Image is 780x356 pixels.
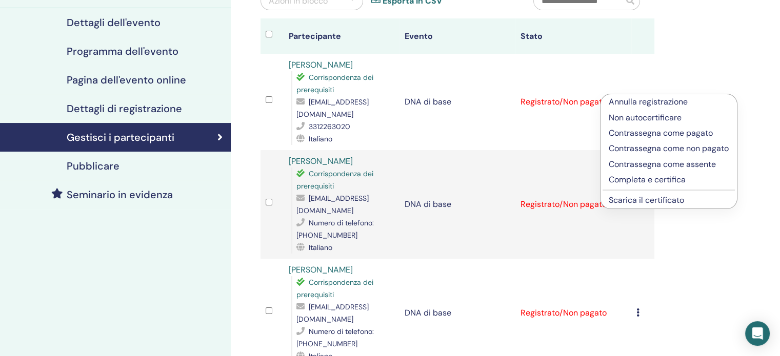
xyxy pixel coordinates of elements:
font: Partecipante [289,31,341,41]
font: Dettagli dell'evento [67,16,161,29]
font: Contrassegna come non pagato [609,143,729,154]
font: [EMAIL_ADDRESS][DOMAIN_NAME] [296,194,369,215]
font: Evento [405,31,433,41]
font: Completa e certifica [609,174,686,185]
font: Corrispondenza dei prerequisiti [296,278,373,299]
font: Seminario in evidenza [67,188,173,201]
div: Apri Intercom Messenger [745,321,770,346]
font: DNA di base [405,199,451,210]
font: Programma dell'evento [67,45,178,58]
font: Stato [521,31,543,41]
font: Corrispondenza dei prerequisiti [296,169,373,191]
font: 3312263020 [309,122,350,131]
font: DNA di base [405,307,451,318]
font: Numero di telefono: [PHONE_NUMBER] [296,327,374,348]
a: [PERSON_NAME] [289,264,353,275]
a: [PERSON_NAME] [289,59,353,70]
a: Scarica il certificato [609,195,684,205]
font: Gestisci i partecipanti [67,131,174,144]
font: Contrassegna come pagato [609,128,713,138]
font: Pagina dell'evento online [67,73,186,87]
font: Contrassegna come assente [609,159,716,170]
font: [EMAIL_ADDRESS][DOMAIN_NAME] [296,302,369,324]
font: Italiano [309,134,332,143]
font: Italiano [309,243,332,252]
font: Dettagli di registrazione [67,102,182,115]
font: Numero di telefono: [PHONE_NUMBER] [296,218,374,240]
font: Pubblicare [67,159,119,173]
font: Annulla registrazione [609,96,688,107]
a: [PERSON_NAME] [289,156,353,166]
font: Corrispondenza dei prerequisiti [296,73,373,94]
font: DNA di base [405,96,451,107]
font: Non autocertificare [609,112,682,123]
font: [EMAIL_ADDRESS][DOMAIN_NAME] [296,97,369,119]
